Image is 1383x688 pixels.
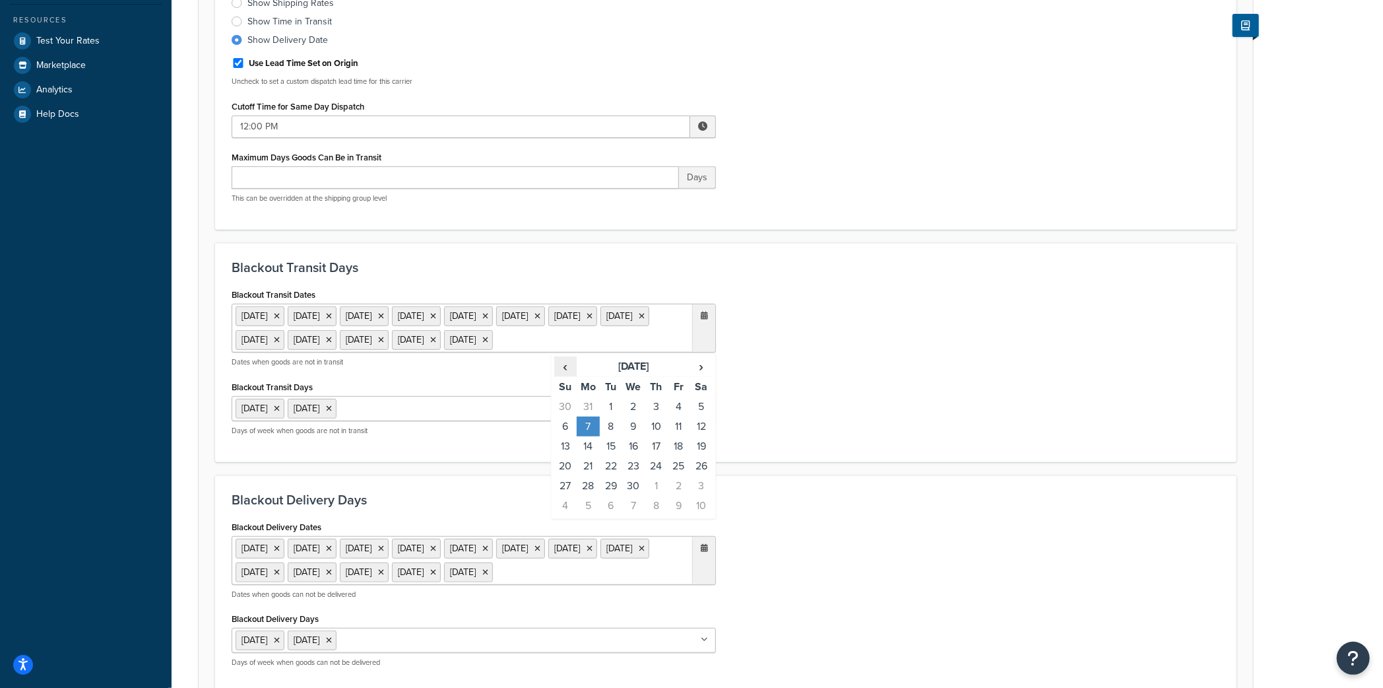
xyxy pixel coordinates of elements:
span: [DATE] [294,633,319,647]
p: This can be overridden at the shipping group level [232,193,716,203]
td: 3 [690,476,713,496]
label: Blackout Delivery Days [232,614,319,624]
li: [DATE] [548,539,597,559]
td: 6 [554,417,577,436]
p: Dates when goods are not in transit [232,357,716,367]
span: [DATE] [294,401,319,415]
a: Test Your Rates [10,29,162,53]
th: Su [554,377,577,397]
span: ‹ [555,357,576,376]
th: Tu [600,377,622,397]
td: 22 [600,456,622,476]
li: [DATE] [600,539,649,559]
td: 1 [645,476,667,496]
td: 5 [690,397,713,417]
li: [DATE] [340,306,389,326]
th: [DATE] [577,357,690,377]
label: Maximum Days Goods Can Be in Transit [232,153,381,162]
td: 9 [667,496,690,516]
td: 14 [577,436,599,456]
li: [DATE] [288,563,337,582]
h3: Blackout Delivery Days [232,493,1220,507]
span: Days [679,166,716,189]
label: Cutoff Time for Same Day Dispatch [232,102,364,112]
span: › [691,357,712,376]
td: 19 [690,436,713,456]
span: Help Docs [36,109,79,120]
th: Th [645,377,667,397]
td: 5 [577,496,599,516]
td: 15 [600,436,622,456]
td: 10 [690,496,713,516]
td: 27 [554,476,577,496]
label: Use Lead Time Set on Origin [249,57,358,69]
li: [DATE] [288,330,337,350]
td: 7 [622,496,645,516]
td: 3 [645,397,667,417]
th: Mo [577,377,599,397]
label: Blackout Delivery Dates [232,522,321,532]
td: 2 [622,397,645,417]
li: [DATE] [392,330,441,350]
th: Sa [690,377,713,397]
p: Uncheck to set a custom dispatch lead time for this carrier [232,77,716,86]
td: 4 [667,397,690,417]
li: [DATE] [392,563,441,582]
span: Test Your Rates [36,36,100,47]
span: [DATE] [241,633,267,647]
p: Days of week when goods are not in transit [232,426,716,436]
td: 12 [690,417,713,436]
li: [DATE] [392,306,441,326]
li: [DATE] [236,330,284,350]
span: [DATE] [241,401,267,415]
td: 28 [577,476,599,496]
li: [DATE] [496,539,545,559]
li: Help Docs [10,102,162,126]
li: [DATE] [236,563,284,582]
a: Analytics [10,78,162,102]
td: 8 [600,417,622,436]
th: Fr [667,377,690,397]
td: 8 [645,496,667,516]
a: Marketplace [10,53,162,77]
td: 16 [622,436,645,456]
li: [DATE] [340,563,389,582]
td: 4 [554,496,577,516]
button: Open Resource Center [1337,642,1370,675]
td: 26 [690,456,713,476]
td: 10 [645,417,667,436]
td: 20 [554,456,577,476]
span: Analytics [36,85,73,96]
li: [DATE] [496,306,545,326]
td: 24 [645,456,667,476]
div: Show Delivery Date [247,34,328,47]
td: 30 [554,397,577,417]
li: [DATE] [444,330,493,350]
p: Dates when goods can not be delivered [232,590,716,600]
li: [DATE] [236,539,284,559]
li: [DATE] [288,306,337,326]
div: Resources [10,15,162,26]
td: 31 [577,397,599,417]
h3: Blackout Transit Days [232,260,1220,275]
td: 21 [577,456,599,476]
li: [DATE] [600,306,649,326]
li: [DATE] [236,306,284,326]
td: 30 [622,476,645,496]
li: [DATE] [444,539,493,559]
td: 23 [622,456,645,476]
td: 7 [577,417,599,436]
td: 9 [622,417,645,436]
li: [DATE] [340,539,389,559]
button: Show Help Docs [1233,14,1259,37]
td: 2 [667,476,690,496]
th: We [622,377,645,397]
p: Days of week when goods can not be delivered [232,658,716,668]
td: 6 [600,496,622,516]
td: 17 [645,436,667,456]
td: 11 [667,417,690,436]
td: 29 [600,476,622,496]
